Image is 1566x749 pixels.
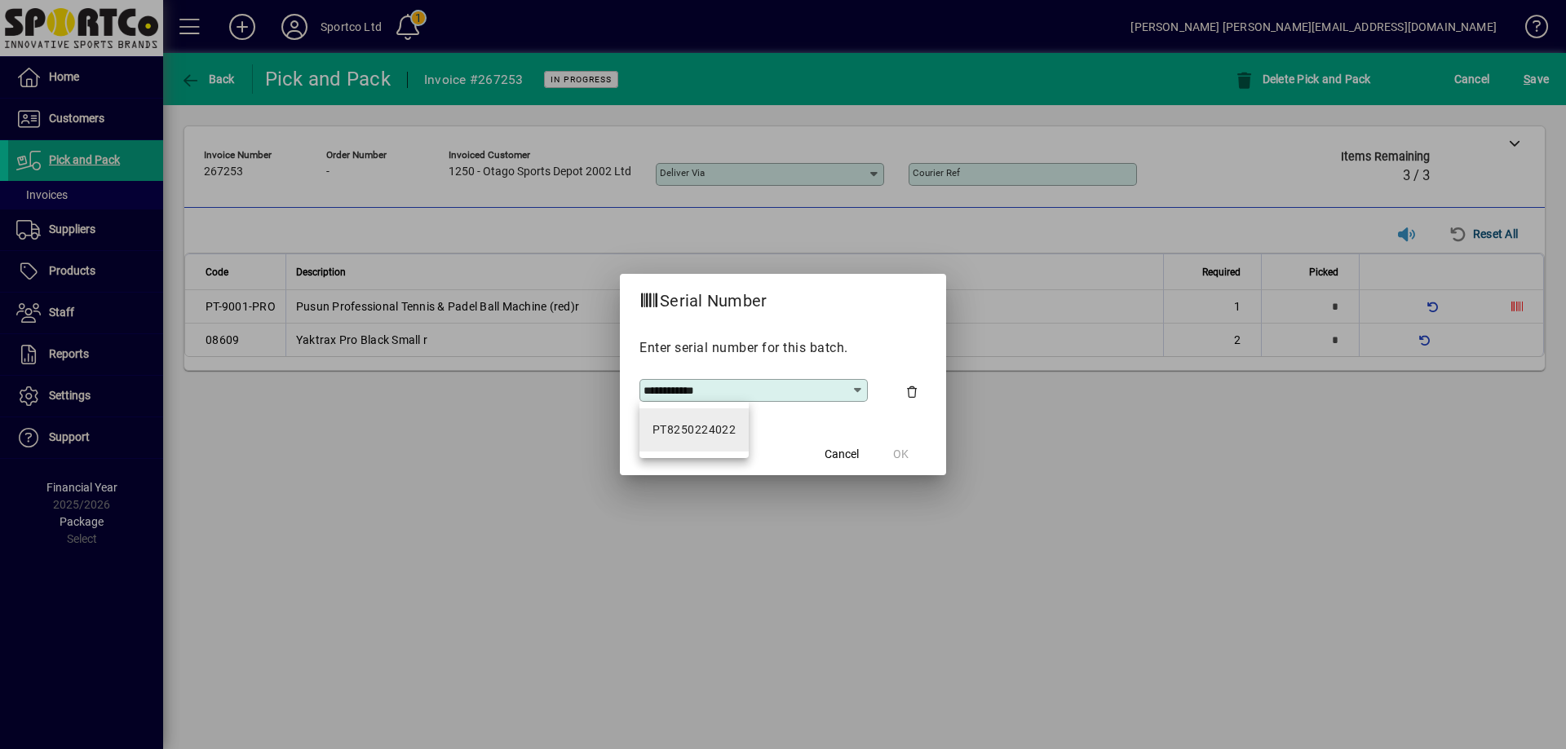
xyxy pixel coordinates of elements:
[639,338,927,358] p: Enter serial number for this batch.
[639,408,749,452] mat-option: PT8250224022
[825,446,859,463] span: Cancel
[620,274,786,321] h2: Serial Number
[816,439,868,469] button: Cancel
[652,421,736,438] div: PT8250224022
